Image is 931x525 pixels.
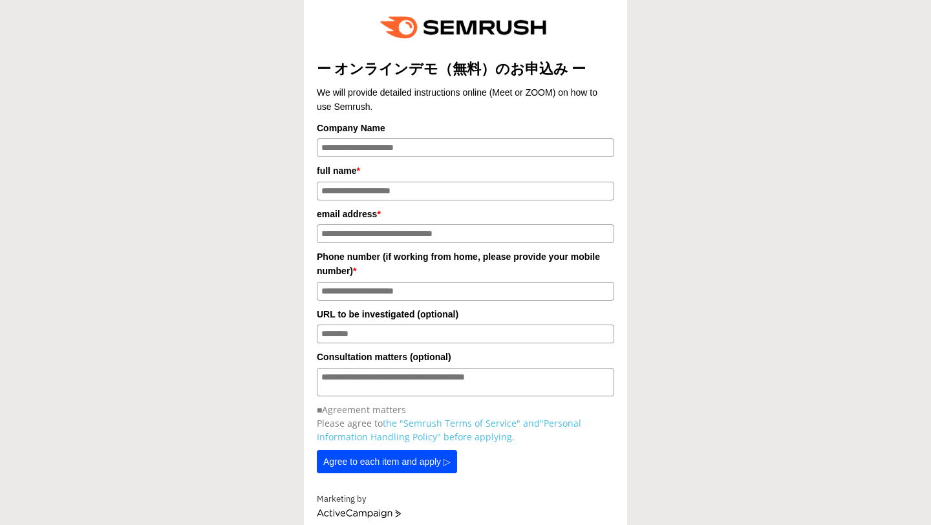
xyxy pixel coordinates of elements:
a: the "Semrush Terms of Service" and [383,417,540,429]
font: ■Agreement matters [317,403,406,416]
title: ー オンラインデモ（無料）のお申込み ー [317,59,614,79]
font: Consultation matters (optional) [317,352,451,362]
button: Agree to each item and apply ▷ [317,450,457,473]
font: Phone number (if working from home, please provide your mobile number) [317,252,600,276]
font: full name [317,166,356,176]
img: e6a379fe-ca9f-484e-8561-e79cf3a04b3f.png [371,3,560,52]
font: Company Name [317,123,385,133]
a: "Personal Information Handling Policy" before applying. [317,417,581,443]
font: We will provide detailed instructions online (Meet or ZOOM) on how to use Semrush. [317,87,597,112]
font: URL to be investigated (optional) [317,309,458,319]
font: email address [317,209,377,219]
font: Please agree to [317,417,383,429]
font: Marketing by [317,493,366,504]
font: Agree to each item and apply ▷ [323,456,451,467]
